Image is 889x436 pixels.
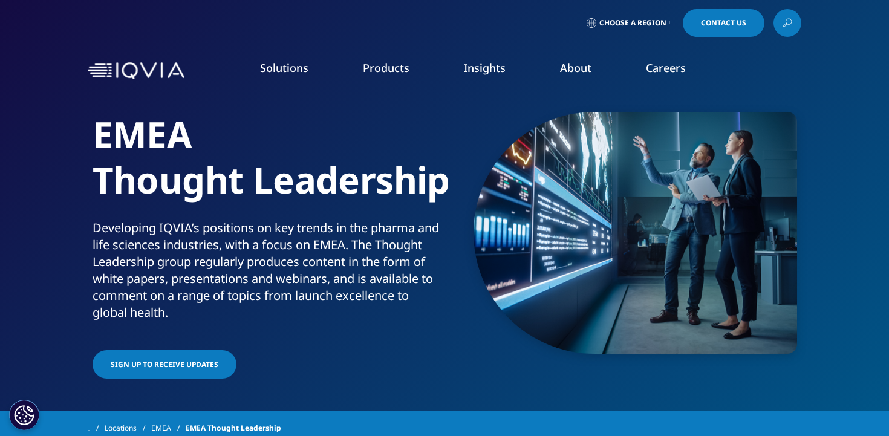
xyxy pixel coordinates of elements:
a: Contact Us [683,9,764,37]
span: Contact Us [701,19,746,27]
img: IQVIA Healthcare Information Technology and Pharma Clinical Research Company [88,62,184,80]
p: Developing IQVIA’s positions on key trends in the pharma and life sciences industries, with a foc... [93,220,440,328]
a: About [560,60,591,75]
span: Choose a Region [599,18,666,28]
button: Ustawienia plików cookie [9,400,39,430]
a: Products [363,60,409,75]
span: Sign up to receive updates [111,359,218,369]
a: Careers [646,60,686,75]
nav: Primary [189,42,801,99]
a: Solutions [260,60,308,75]
a: Insights [464,60,506,75]
a: Sign up to receive updates [93,350,236,379]
img: 2093_analyzing-data-using-big-screen-display-and-laptop.png [474,112,797,354]
h1: EMEA Thought Leadership [93,112,440,220]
